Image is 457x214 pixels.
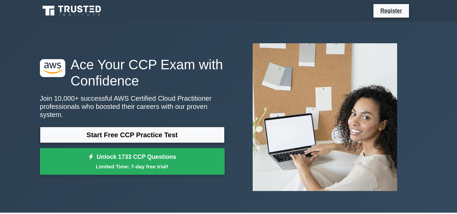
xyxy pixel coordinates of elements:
[40,127,225,143] a: Start Free CCP Practice Test
[40,94,225,119] p: Join 10,000+ successful AWS Certified Cloud Practitioner professionals who boosted their careers ...
[376,6,406,15] a: Register
[48,163,216,170] small: Limited Time: 7-day free trial!
[40,56,225,89] h1: Ace Your CCP Exam with Confidence
[40,148,225,175] a: Unlock 1733 CCP QuestionsLimited Time: 7-day free trial!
